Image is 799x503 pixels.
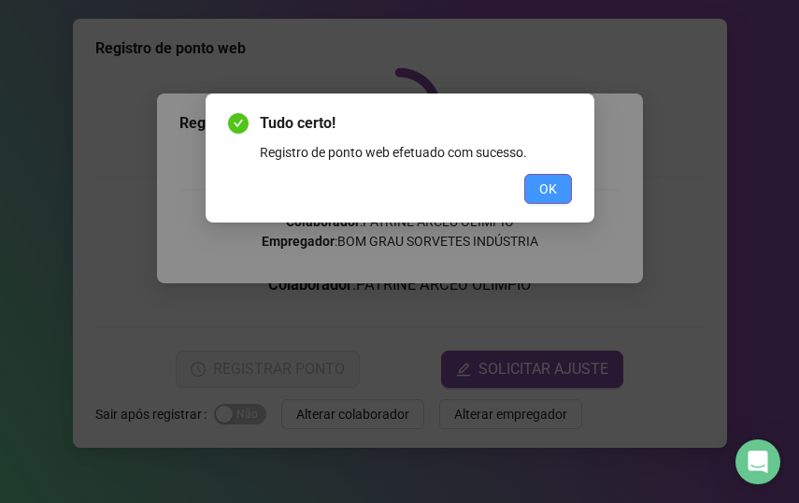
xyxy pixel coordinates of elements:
span: Tudo certo! [260,112,572,135]
div: Open Intercom Messenger [735,439,780,484]
button: OK [524,174,572,204]
span: OK [539,179,557,199]
div: Registro de ponto web efetuado com sucesso. [260,142,572,163]
span: check-circle [228,113,249,134]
